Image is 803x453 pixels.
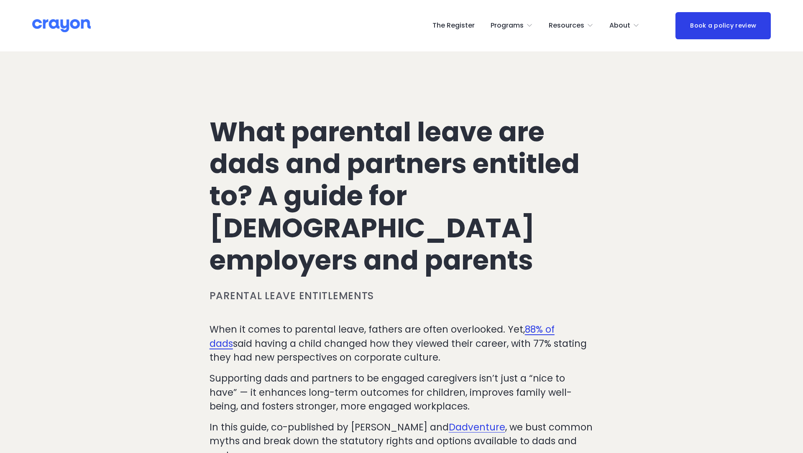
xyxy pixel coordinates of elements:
[449,420,505,434] a: Dadventure
[491,20,524,32] span: Programs
[675,12,771,39] a: Book a policy review
[210,116,594,277] h1: What parental leave are dads and partners entitled to? A guide for [DEMOGRAPHIC_DATA] employers a...
[491,19,533,32] a: folder dropdown
[210,323,555,350] a: 88% of dads
[549,20,584,32] span: Resources
[32,18,91,33] img: Crayon
[609,20,630,32] span: About
[210,289,374,303] a: Parental leave entitlements
[210,323,594,365] p: When it comes to parental leave, fathers are often overlooked. Yet, said having a child changed h...
[210,372,594,414] p: Supporting dads and partners to be engaged caregivers isn’t just a “nice to have” — it enhances l...
[432,19,475,32] a: The Register
[549,19,593,32] a: folder dropdown
[609,19,639,32] a: folder dropdown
